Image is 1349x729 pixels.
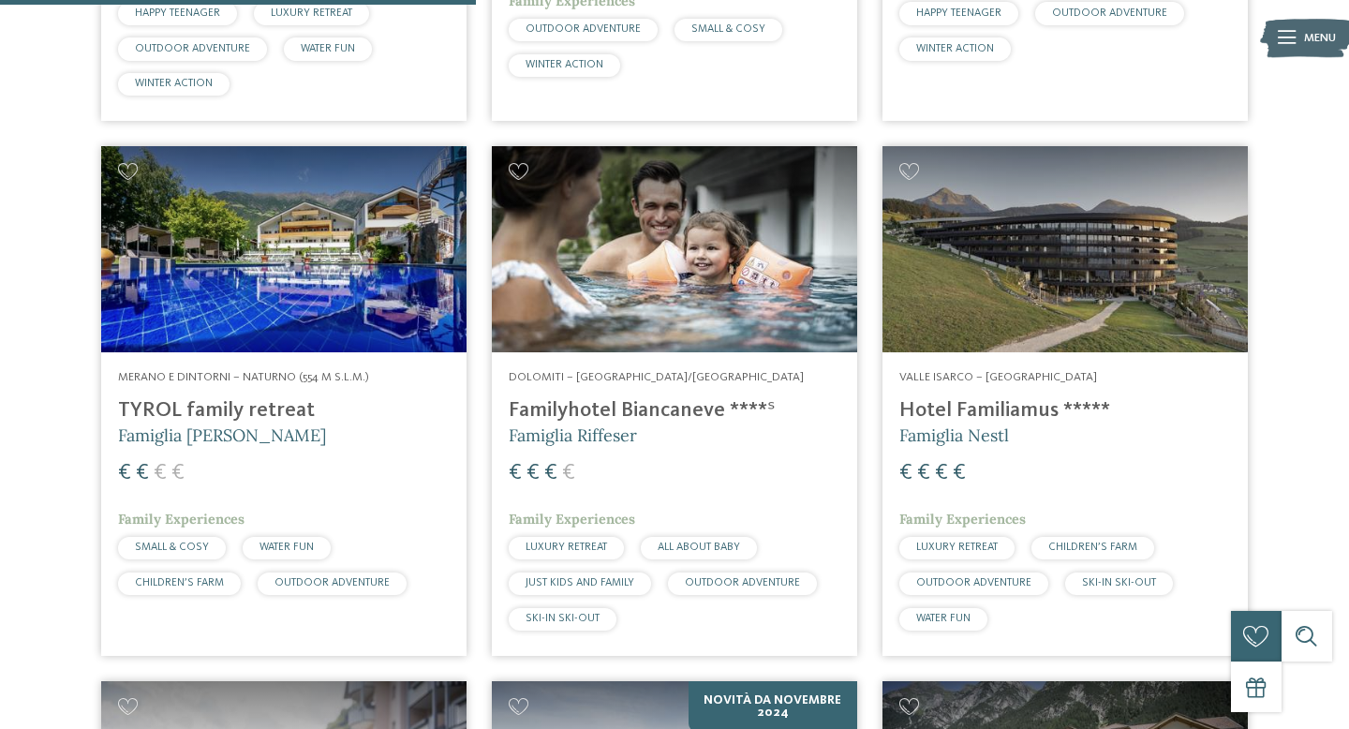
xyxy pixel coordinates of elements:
[899,371,1097,383] span: Valle Isarco – [GEOGRAPHIC_DATA]
[691,23,765,35] span: SMALL & COSY
[916,577,1031,588] span: OUTDOOR ADVENTURE
[916,7,1001,19] span: HAPPY TEENAGER
[1082,577,1156,588] span: SKI-IN SKI-OUT
[135,78,213,89] span: WINTER ACTION
[271,7,352,19] span: LUXURY RETREAT
[953,462,966,484] span: €
[118,462,131,484] span: €
[916,43,994,54] span: WINTER ACTION
[562,462,575,484] span: €
[544,462,557,484] span: €
[899,424,1009,446] span: Famiglia Nestl
[526,613,600,624] span: SKI-IN SKI-OUT
[171,462,185,484] span: €
[882,146,1248,351] img: Cercate un hotel per famiglie? Qui troverete solo i migliori!
[101,146,467,656] a: Cercate un hotel per famiglie? Qui troverete solo i migliori! Merano e dintorni – Naturno (554 m ...
[917,462,930,484] span: €
[1052,7,1167,19] span: OUTDOOR ADVENTURE
[916,613,971,624] span: WATER FUN
[882,146,1248,656] a: Cercate un hotel per famiglie? Qui troverete solo i migliori! Valle Isarco – [GEOGRAPHIC_DATA] Ho...
[509,511,635,528] span: Family Experiences
[526,59,603,70] span: WINTER ACTION
[136,462,149,484] span: €
[118,371,369,383] span: Merano e dintorni – Naturno (554 m s.l.m.)
[509,398,840,424] h4: Familyhotel Biancaneve ****ˢ
[935,462,948,484] span: €
[526,23,641,35] span: OUTDOOR ADVENTURE
[899,462,912,484] span: €
[154,462,167,484] span: €
[1048,542,1137,553] span: CHILDREN’S FARM
[259,542,314,553] span: WATER FUN
[916,542,998,553] span: LUXURY RETREAT
[658,542,740,553] span: ALL ABOUT BABY
[685,577,800,588] span: OUTDOOR ADVENTURE
[101,146,467,351] img: Familien Wellness Residence Tyrol ****
[526,577,634,588] span: JUST KIDS AND FAMILY
[135,7,220,19] span: HAPPY TEENAGER
[526,462,540,484] span: €
[118,398,450,424] h4: TYROL family retreat
[301,43,355,54] span: WATER FUN
[509,462,522,484] span: €
[492,146,857,351] img: Cercate un hotel per famiglie? Qui troverete solo i migliori!
[274,577,390,588] span: OUTDOOR ADVENTURE
[492,146,857,656] a: Cercate un hotel per famiglie? Qui troverete solo i migliori! Dolomiti – [GEOGRAPHIC_DATA]/[GEOGR...
[509,371,804,383] span: Dolomiti – [GEOGRAPHIC_DATA]/[GEOGRAPHIC_DATA]
[509,424,637,446] span: Famiglia Riffeser
[526,542,607,553] span: LUXURY RETREAT
[118,424,326,446] span: Famiglia [PERSON_NAME]
[135,577,224,588] span: CHILDREN’S FARM
[118,511,245,528] span: Family Experiences
[135,542,209,553] span: SMALL & COSY
[899,511,1026,528] span: Family Experiences
[135,43,250,54] span: OUTDOOR ADVENTURE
